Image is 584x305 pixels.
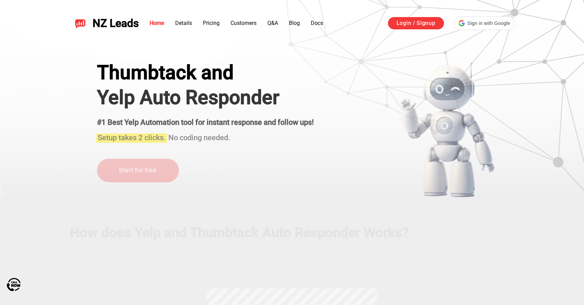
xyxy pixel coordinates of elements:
a: Pricing [203,20,220,26]
span: NZ Leads [93,17,139,30]
a: Login / Signup [388,17,444,29]
h2: How does Yelp and Thumbtack Auto Responder Works? [70,225,514,241]
h3: No coding needed. [97,129,314,143]
div: Thumbtack and [97,61,314,84]
a: Start for free [97,159,179,182]
a: Customers [231,20,256,26]
img: Call Now [7,278,20,291]
span: Setup takes 2 clicks. [98,133,166,142]
img: yelp bot [400,61,495,198]
div: Sign in with Google [454,16,515,30]
span: Sign in with Google [468,20,510,27]
a: Details [175,20,192,26]
a: Docs [311,20,323,26]
strong: #1 Best Yelp Automation tool for instant response and follow ups! [97,118,314,127]
img: NZ Leads logo [75,18,86,29]
a: Home [150,20,164,26]
a: Q&A [267,20,278,26]
h1: Yelp Auto Responder [97,86,314,108]
a: Blog [289,20,300,26]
